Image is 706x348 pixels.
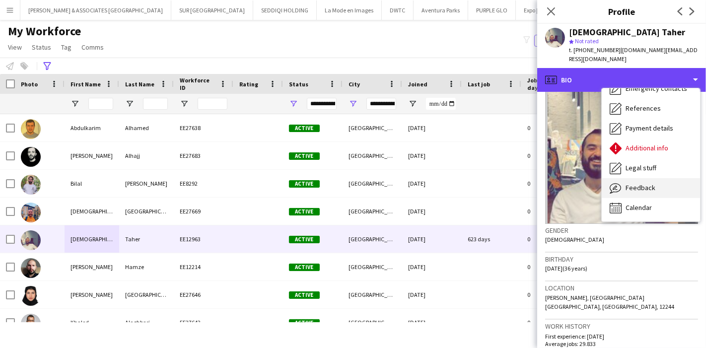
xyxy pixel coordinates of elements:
[402,253,462,280] div: [DATE]
[468,80,490,88] span: Last job
[349,99,357,108] button: Open Filter Menu
[402,225,462,253] div: [DATE]
[65,142,119,169] div: [PERSON_NAME]
[119,142,174,169] div: Alhajj
[119,198,174,225] div: [GEOGRAPHIC_DATA]
[408,99,417,108] button: Open Filter Menu
[537,68,706,92] div: Bio
[545,283,698,292] h3: Location
[343,309,402,336] div: [GEOGRAPHIC_DATA]
[125,99,134,108] button: Open Filter Menu
[119,309,174,336] div: Alaghbari
[77,41,108,54] a: Comms
[343,225,402,253] div: [GEOGRAPHIC_DATA]
[626,124,673,133] span: Payment details
[21,258,41,278] img: Jamal Hamze
[626,163,656,172] span: Legal stuff
[65,170,119,197] div: Bilal
[402,142,462,169] div: [DATE]
[4,41,26,54] a: View
[402,170,462,197] div: [DATE]
[65,198,119,225] div: [DEMOGRAPHIC_DATA]
[521,114,586,141] div: 0
[545,255,698,264] h3: Birthday
[402,309,462,336] div: [DATE]
[8,24,81,39] span: My Workforce
[626,203,652,212] span: Calendar
[602,139,700,158] div: Additional info
[402,198,462,225] div: [DATE]
[343,253,402,280] div: [GEOGRAPHIC_DATA]
[119,281,174,308] div: [GEOGRAPHIC_DATA]
[516,0,599,20] button: Expo [GEOGRAPHIC_DATA]
[343,198,402,225] div: [GEOGRAPHIC_DATA]
[545,265,587,272] span: [DATE] (36 years)
[462,225,521,253] div: 623 days
[534,35,584,47] button: Everyone5,747
[174,309,233,336] div: EE27643
[349,80,360,88] span: City
[343,142,402,169] div: [GEOGRAPHIC_DATA]
[626,84,687,93] span: Emergency contacts
[408,80,427,88] span: Joined
[143,98,168,110] input: Last Name Filter Input
[65,225,119,253] div: [DEMOGRAPHIC_DATA]
[602,198,700,218] div: Calendar
[32,43,51,52] span: Status
[545,294,674,310] span: [PERSON_NAME], [GEOGRAPHIC_DATA] [GEOGRAPHIC_DATA], [GEOGRAPHIC_DATA], 12244
[343,281,402,308] div: [GEOGRAPHIC_DATA]
[289,180,320,188] span: Active
[626,104,661,113] span: References
[468,0,516,20] button: PURPLE GLO
[21,286,41,306] img: Jana Alsamaa
[180,76,215,91] span: Workforce ID
[545,75,698,224] img: Crew avatar or photo
[174,142,233,169] div: EE27683
[289,236,320,243] span: Active
[61,43,71,52] span: Tag
[41,60,53,72] app-action-btn: Advanced filters
[521,142,586,169] div: 0
[125,80,154,88] span: Last Name
[119,225,174,253] div: Taher
[289,125,320,132] span: Active
[65,114,119,141] div: Abdulkarim
[21,230,41,250] img: Islam Taher
[21,203,41,222] img: Islam Salem
[20,0,171,20] button: [PERSON_NAME] & ASSOCIATES [GEOGRAPHIC_DATA]
[180,99,189,108] button: Open Filter Menu
[289,208,320,215] span: Active
[21,175,41,195] img: Bilal Janjua
[119,170,174,197] div: [PERSON_NAME]
[402,281,462,308] div: [DATE]
[521,253,586,280] div: 0
[545,226,698,235] h3: Gender
[317,0,382,20] button: La Mode en Images
[198,98,227,110] input: Workforce ID Filter Input
[414,0,468,20] button: Aventura Parks
[537,5,706,18] h3: Profile
[71,99,79,108] button: Open Filter Menu
[521,170,586,197] div: 0
[289,264,320,271] span: Active
[569,46,621,54] span: t. [PHONE_NUMBER]
[521,225,586,253] div: 0
[602,99,700,119] div: References
[382,0,414,20] button: DWTC
[521,281,586,308] div: 0
[426,98,456,110] input: Joined Filter Input
[289,80,308,88] span: Status
[289,99,298,108] button: Open Filter Menu
[28,41,55,54] a: Status
[57,41,75,54] a: Tag
[119,253,174,280] div: Hamze
[65,309,119,336] div: Khaled
[65,281,119,308] div: [PERSON_NAME]
[21,80,38,88] span: Photo
[119,114,174,141] div: Alhamed
[602,158,700,178] div: Legal stuff
[174,114,233,141] div: EE27638
[8,43,22,52] span: View
[521,198,586,225] div: 0
[289,152,320,160] span: Active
